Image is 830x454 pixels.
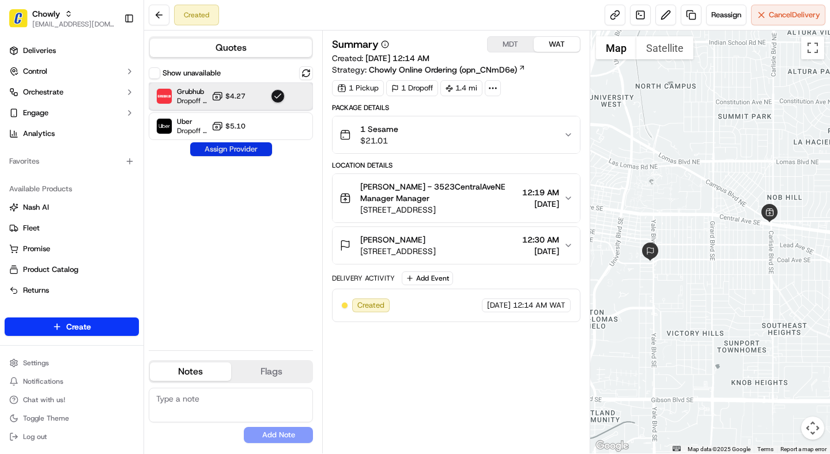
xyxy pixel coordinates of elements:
[97,168,107,177] div: 💻
[23,358,49,368] span: Settings
[23,167,88,179] span: Knowledge Base
[5,83,139,101] button: Orchestrate
[780,446,827,452] a: Report a map error
[534,37,580,52] button: WAT
[332,274,395,283] div: Delivery Activity
[163,68,221,78] label: Show unavailable
[23,202,49,213] span: Nash AI
[109,167,185,179] span: API Documentation
[177,87,207,96] span: Grubhub
[769,10,820,20] span: Cancel Delivery
[23,395,65,404] span: Chat with us!
[23,377,63,386] span: Notifications
[9,202,134,213] a: Nash AI
[66,321,91,332] span: Create
[5,152,139,171] div: Favorites
[7,162,93,183] a: 📗Knowledge Base
[12,12,35,35] img: Nash
[488,37,534,52] button: MDT
[522,234,559,245] span: 12:30 AM
[196,113,210,127] button: Start new chat
[5,180,139,198] div: Available Products
[360,135,398,146] span: $21.01
[150,362,231,381] button: Notes
[23,432,47,441] span: Log out
[332,52,429,64] span: Created:
[5,373,139,389] button: Notifications
[711,10,741,20] span: Reassign
[9,285,134,296] a: Returns
[5,429,139,445] button: Log out
[12,168,21,177] div: 📗
[32,8,60,20] button: Chowly
[333,116,579,153] button: 1 Sesame$21.01
[402,271,453,285] button: Add Event
[801,36,824,59] button: Toggle fullscreen view
[688,446,750,452] span: Map data ©2025 Google
[522,245,559,257] span: [DATE]
[333,174,579,222] button: [PERSON_NAME] - 3523CentralAveNE Manager Manager[STREET_ADDRESS]12:19 AM[DATE]
[332,161,580,170] div: Location Details
[332,80,384,96] div: 1 Pickup
[12,110,32,131] img: 1736555255976-a54dd68f-1ca7-489b-9aae-adbdc363a1c4
[5,41,139,60] a: Deliveries
[751,5,825,25] button: CancelDelivery
[12,46,210,65] p: Welcome 👋
[225,92,246,101] span: $4.27
[5,240,139,258] button: Promise
[9,9,28,28] img: Chowly
[190,142,272,156] button: Assign Provider
[522,198,559,210] span: [DATE]
[231,362,312,381] button: Flags
[801,417,824,440] button: Map camera controls
[177,117,207,126] span: Uber
[23,128,55,139] span: Analytics
[23,285,49,296] span: Returns
[386,80,438,96] div: 1 Dropoff
[23,108,48,118] span: Engage
[81,195,139,204] a: Powered byPylon
[93,162,190,183] a: 💻API Documentation
[360,204,517,215] span: [STREET_ADDRESS]
[5,317,139,336] button: Create
[360,123,398,135] span: 1 Sesame
[365,53,429,63] span: [DATE] 12:14 AM
[5,355,139,371] button: Settings
[23,87,63,97] span: Orchestrate
[23,264,78,275] span: Product Catalog
[360,245,436,257] span: [STREET_ADDRESS]
[150,39,312,57] button: Quotes
[5,260,139,279] button: Product Catalog
[157,119,172,134] img: Uber
[5,198,139,217] button: Nash AI
[440,80,482,96] div: 1.4 mi
[23,223,40,233] span: Fleet
[23,66,47,77] span: Control
[593,438,631,453] img: Google
[225,122,246,131] span: $5.10
[5,104,139,122] button: Engage
[5,124,139,143] a: Analytics
[332,103,580,112] div: Package Details
[513,300,565,311] span: 12:14 AM WAT
[212,120,246,132] button: $5.10
[157,89,172,104] img: Grubhub
[522,187,559,198] span: 12:19 AM
[706,5,746,25] button: Reassign
[177,96,207,105] span: Dropoff ETA 26 minutes
[332,64,526,75] div: Strategy:
[636,36,693,59] button: Show satellite imagery
[39,110,189,122] div: Start new chat
[5,62,139,81] button: Control
[357,300,384,311] span: Created
[9,244,134,254] a: Promise
[673,446,681,451] button: Keyboard shortcuts
[360,181,517,204] span: [PERSON_NAME] - 3523CentralAveNE Manager Manager
[5,281,139,300] button: Returns
[5,219,139,237] button: Fleet
[212,90,246,102] button: $4.27
[177,126,207,135] span: Dropoff ETA 23 minutes
[32,20,115,29] button: [EMAIL_ADDRESS][DOMAIN_NAME]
